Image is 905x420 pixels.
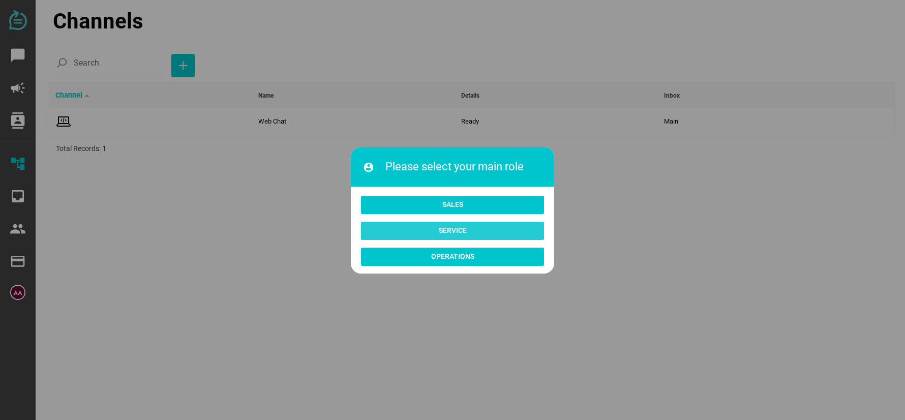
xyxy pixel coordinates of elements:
[439,224,467,236] span: Service
[361,222,544,240] button: Service
[442,198,463,211] span: Sales
[361,196,544,214] button: Sales
[431,250,474,262] span: Operations
[361,248,544,266] button: Operations
[363,154,554,179] h3: Please select your main role
[363,162,374,173] i: account_circle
